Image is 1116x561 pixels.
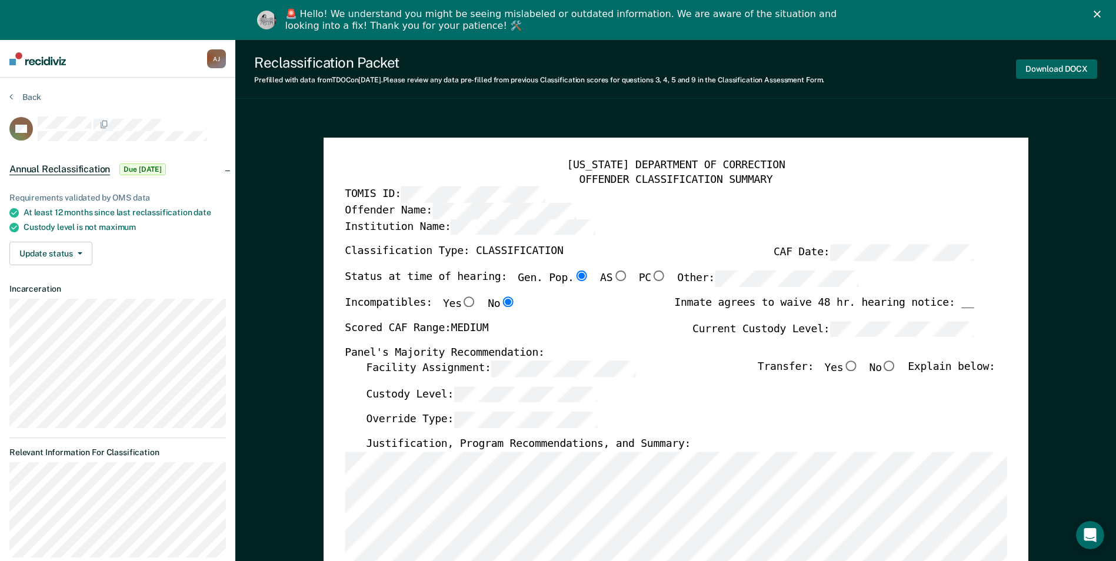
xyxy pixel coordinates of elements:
[345,203,577,219] label: Offender Name:
[401,187,545,203] input: TOMIS ID:
[366,386,598,403] label: Custody Level:
[692,321,974,338] label: Current Custody Level:
[518,271,589,287] label: Gen. Pop.
[119,163,166,175] span: Due [DATE]
[9,92,41,102] button: Back
[774,245,974,262] label: CAF Date:
[488,296,515,312] label: No
[612,271,628,281] input: AS
[366,360,635,377] label: Facility Assignment:
[345,187,545,203] label: TOMIS ID:
[651,271,667,281] input: PC
[715,271,859,287] input: Other:
[882,360,897,371] input: No
[824,360,858,377] label: Yes
[600,271,628,287] label: AS
[345,271,859,296] div: Status at time of hearing:
[366,438,691,452] label: Justification, Program Recommendations, and Summary:
[194,208,211,217] span: date
[345,321,488,338] label: Scored CAF Range: MEDIUM
[9,163,110,175] span: Annual Reclassification
[451,219,595,236] input: Institution Name:
[500,296,515,307] input: No
[843,360,858,371] input: Yes
[345,296,515,321] div: Incompatibles:
[345,347,974,361] div: Panel's Majority Recommendation:
[574,271,589,281] input: Gen. Pop.
[345,219,595,236] label: Institution Name:
[366,412,598,429] label: Override Type:
[24,208,226,218] div: At least 12 months since last reclassification
[99,222,136,232] span: maximum
[674,296,974,321] div: Inmate agrees to waive 48 hr. hearing notice: __
[24,222,226,232] div: Custody level is not
[9,242,92,265] button: Update status
[254,76,824,84] div: Prefilled with data from TDOC on [DATE] . Please review any data pre-filled from previous Classif...
[454,386,598,403] input: Custody Level:
[1076,521,1104,549] iframe: Intercom live chat
[638,271,666,287] label: PC
[829,245,974,262] input: CAF Date:
[257,11,276,29] img: Profile image for Kim
[9,284,226,294] dt: Incarceration
[829,321,974,338] input: Current Custody Level:
[9,193,226,203] div: Requirements validated by OMS data
[9,52,66,65] img: Recidiviz
[207,49,226,68] button: AJ
[454,412,598,429] input: Override Type:
[491,360,635,377] input: Facility Assignment:
[1016,59,1097,79] button: Download DOCX
[869,360,897,377] label: No
[9,448,226,458] dt: Relevant Information For Classification
[443,296,477,312] label: Yes
[254,54,824,71] div: Reclassification Packet
[1094,11,1105,18] div: Close
[677,271,859,287] label: Other:
[461,296,477,307] input: Yes
[345,159,1007,173] div: [US_STATE] DEPARTMENT OF CORRECTION
[432,203,576,219] input: Offender Name:
[345,245,563,262] label: Classification Type: CLASSIFICATION
[207,49,226,68] div: A J
[758,360,995,386] div: Transfer: Explain below:
[345,173,1007,187] div: OFFENDER CLASSIFICATION SUMMARY
[285,8,841,32] div: 🚨 Hello! We understand you might be seeing mislabeled or outdated information. We are aware of th...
